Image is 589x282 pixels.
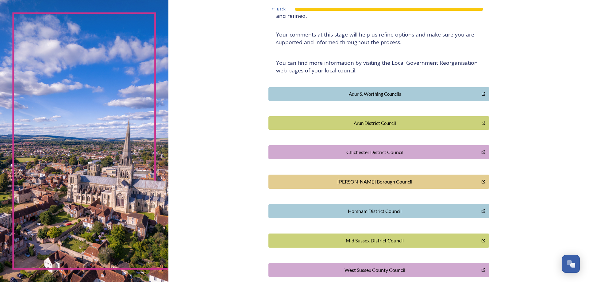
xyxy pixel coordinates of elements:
[268,263,489,277] button: West Sussex County Council
[268,87,489,101] button: Adur & Worthing Councils
[272,178,478,185] div: [PERSON_NAME] Borough Council
[276,59,482,74] h4: You can find more information by visiting the Local Government Reorganisation web pages of your l...
[277,6,286,12] span: Back
[268,175,489,189] button: Crawley Borough Council
[276,31,482,46] h4: Your comments at this stage will help us refine options and make sure you are supported and infor...
[562,255,580,273] button: Open Chat
[272,266,478,274] div: West Sussex County Council
[272,120,479,127] div: Arun District Council
[268,145,489,159] button: Chichester District Council
[268,116,489,130] button: Arun District Council
[268,204,489,218] button: Horsham District Council
[272,149,478,156] div: Chichester District Council
[268,234,489,248] button: Mid Sussex District Council
[272,237,478,244] div: Mid Sussex District Council
[272,91,479,98] div: Adur & Worthing Councils
[272,207,478,215] div: Horsham District Council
